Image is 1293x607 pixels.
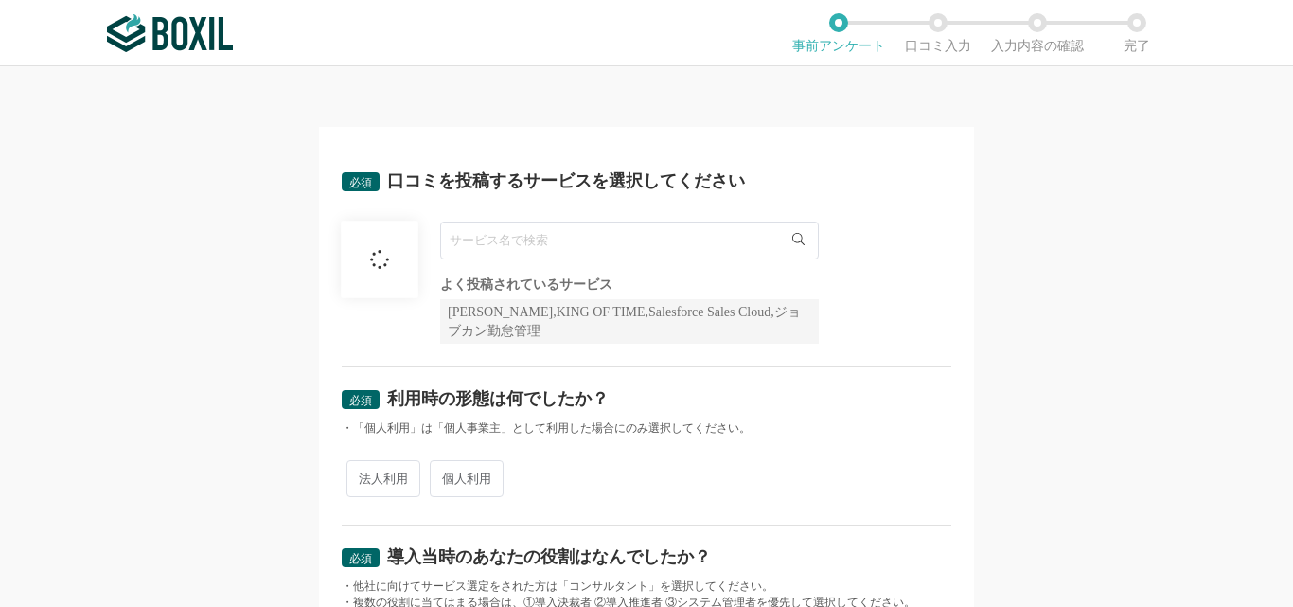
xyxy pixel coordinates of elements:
[387,548,711,565] div: 導入当時のあなたの役割はなんでしたか？
[430,460,504,497] span: 個人利用
[440,222,819,259] input: サービス名で検索
[107,14,233,52] img: ボクシルSaaS_ロゴ
[440,278,819,292] div: よく投稿されているサービス
[440,299,819,344] div: [PERSON_NAME],KING OF TIME,Salesforce Sales Cloud,ジョブカン勤怠管理
[349,552,372,565] span: 必須
[349,394,372,407] span: 必須
[788,13,888,53] li: 事前アンケート
[888,13,987,53] li: 口コミ入力
[1087,13,1186,53] li: 完了
[342,579,951,595] div: ・他社に向けてサービス選定をされた方は「コンサルタント」を選択してください。
[387,390,609,407] div: 利用時の形態は何でしたか？
[387,172,745,189] div: 口コミを投稿するサービスを選択してください
[346,460,420,497] span: 法人利用
[987,13,1087,53] li: 入力内容の確認
[349,176,372,189] span: 必須
[342,420,951,437] div: ・「個人利用」は「個人事業主」として利用した場合にのみ選択してください。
